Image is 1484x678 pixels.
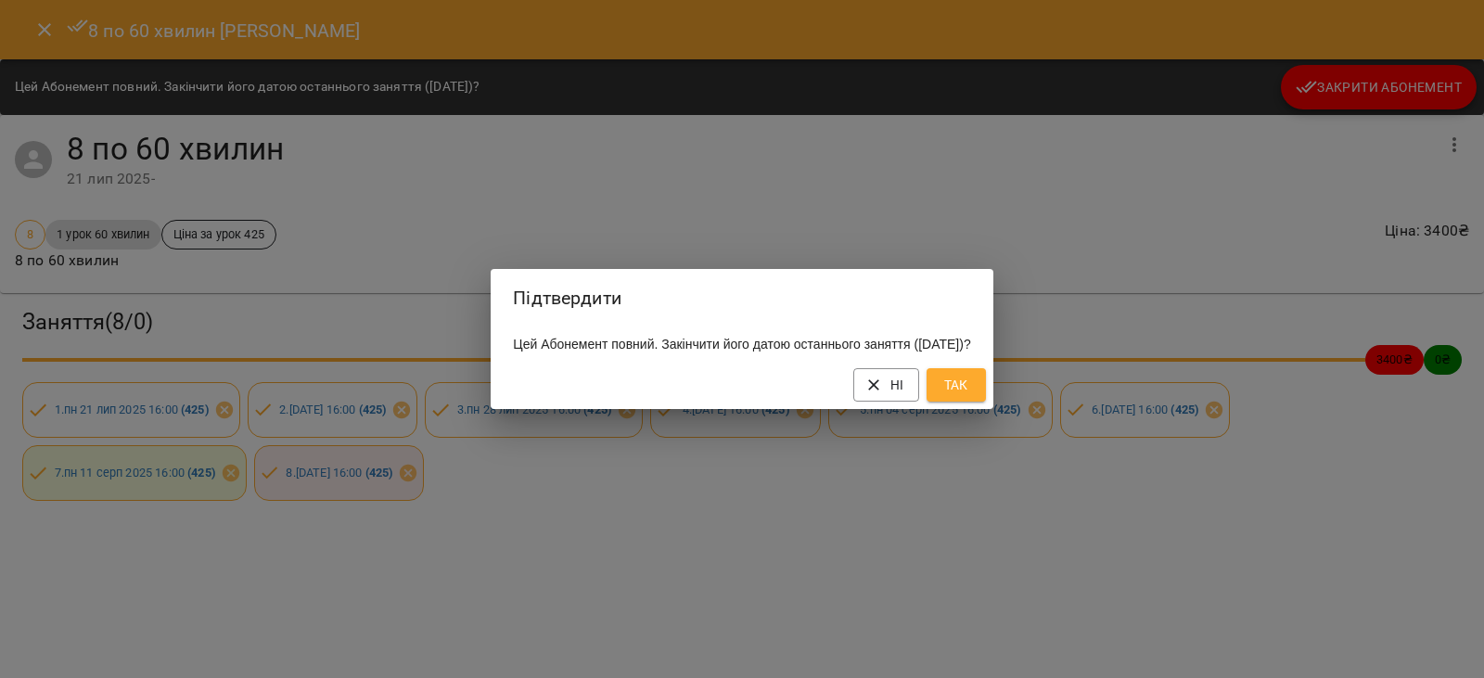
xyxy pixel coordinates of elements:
button: Ні [853,368,919,402]
span: Ні [868,374,904,396]
span: Так [941,374,971,396]
button: Так [927,368,986,402]
div: Цей Абонемент повний. Закінчити його датою останнього заняття ([DATE])? [491,327,992,361]
h2: Підтвердити [513,284,970,313]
